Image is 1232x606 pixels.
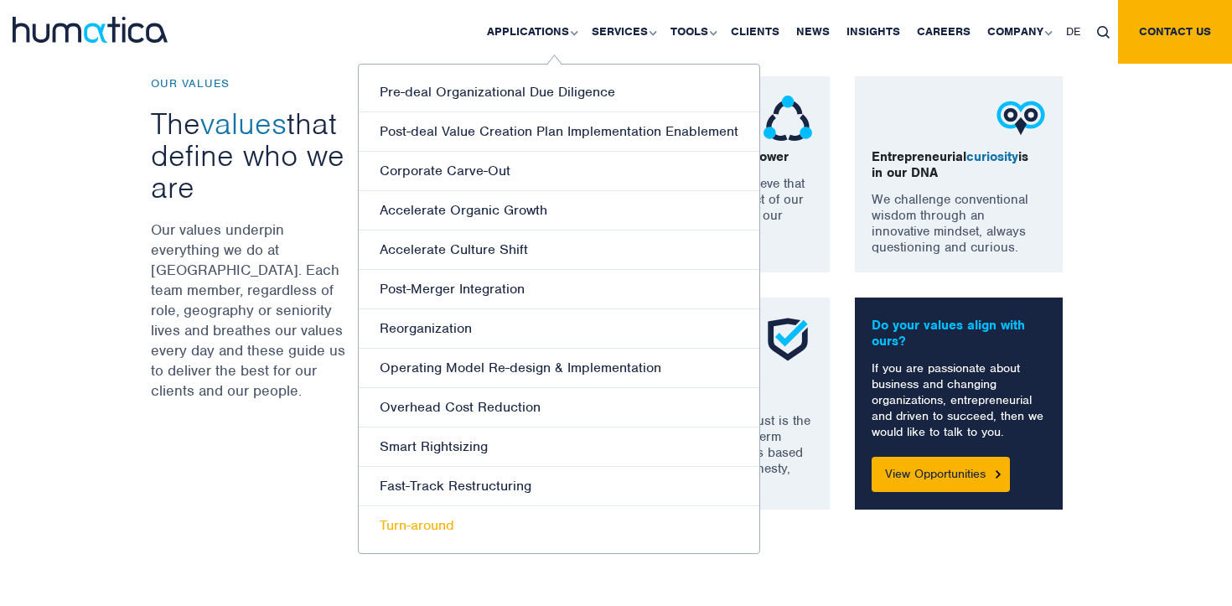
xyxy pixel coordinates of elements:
[996,470,1001,478] img: Button
[151,76,348,91] p: OUR VALUES
[13,17,168,43] img: logo
[200,104,287,142] span: values
[359,506,759,545] a: Turn-around
[872,192,1046,256] p: We challenge conventional wisdom through an innovative mindset, always questioning and curious.
[1066,24,1080,39] span: DE
[996,93,1046,143] img: ico
[359,230,759,270] a: Accelerate Culture Shift
[763,93,813,143] img: ico
[359,388,759,427] a: Overhead Cost Reduction
[872,318,1046,350] p: Do your values align with ours?
[872,149,1046,181] p: Entrepreneurial is in our DNA
[966,148,1018,165] span: curiosity
[359,152,759,191] a: Corporate Carve-Out
[359,427,759,467] a: Smart Rightsizing
[763,314,813,365] img: ico
[1097,26,1110,39] img: search_icon
[359,349,759,388] a: Operating Model Re-design & Implementation
[359,73,759,112] a: Pre-deal Organizational Due Diligence
[359,467,759,506] a: Fast-Track Restructuring
[359,112,759,152] a: Post-deal Value Creation Plan Implementation Enablement
[151,107,348,203] h3: The that define who we are
[359,309,759,349] a: Reorganization
[151,220,348,401] p: Our values underpin everything we do at [GEOGRAPHIC_DATA]. Each team member, regardless of role, ...
[359,191,759,230] a: Accelerate Organic Growth
[872,457,1010,492] a: View Opportunities
[359,270,759,309] a: Post-Merger Integration
[872,360,1046,440] p: If you are passionate about business and changing organizations, entrepreneurial and driven to su...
